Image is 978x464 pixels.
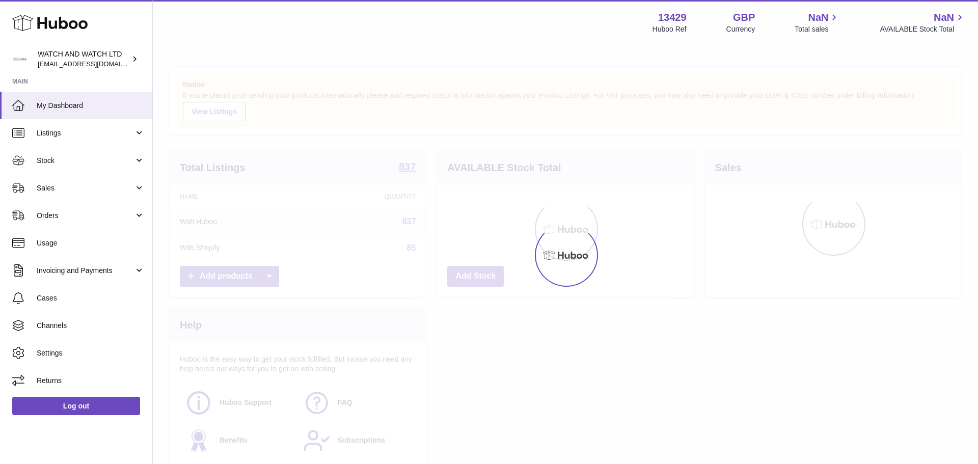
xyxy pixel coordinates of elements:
span: Orders [37,211,134,221]
span: NaN [934,11,954,24]
div: Currency [726,24,755,34]
span: Total sales [795,24,840,34]
img: internalAdmin-13429@internal.huboo.com [12,51,28,67]
a: Log out [12,397,140,415]
a: NaN AVAILABLE Stock Total [880,11,966,34]
span: Sales [37,183,134,193]
span: Stock [37,156,134,166]
span: Usage [37,238,145,248]
strong: 13429 [658,11,687,24]
div: Huboo Ref [653,24,687,34]
div: WATCH AND WATCH LTD [38,49,129,69]
span: Listings [37,128,134,138]
span: [EMAIL_ADDRESS][DOMAIN_NAME] [38,60,150,68]
span: NaN [808,11,828,24]
a: NaN Total sales [795,11,840,34]
span: Settings [37,348,145,358]
span: My Dashboard [37,101,145,111]
strong: GBP [733,11,755,24]
span: AVAILABLE Stock Total [880,24,966,34]
span: Returns [37,376,145,386]
span: Channels [37,321,145,331]
span: Cases [37,293,145,303]
span: Invoicing and Payments [37,266,134,276]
